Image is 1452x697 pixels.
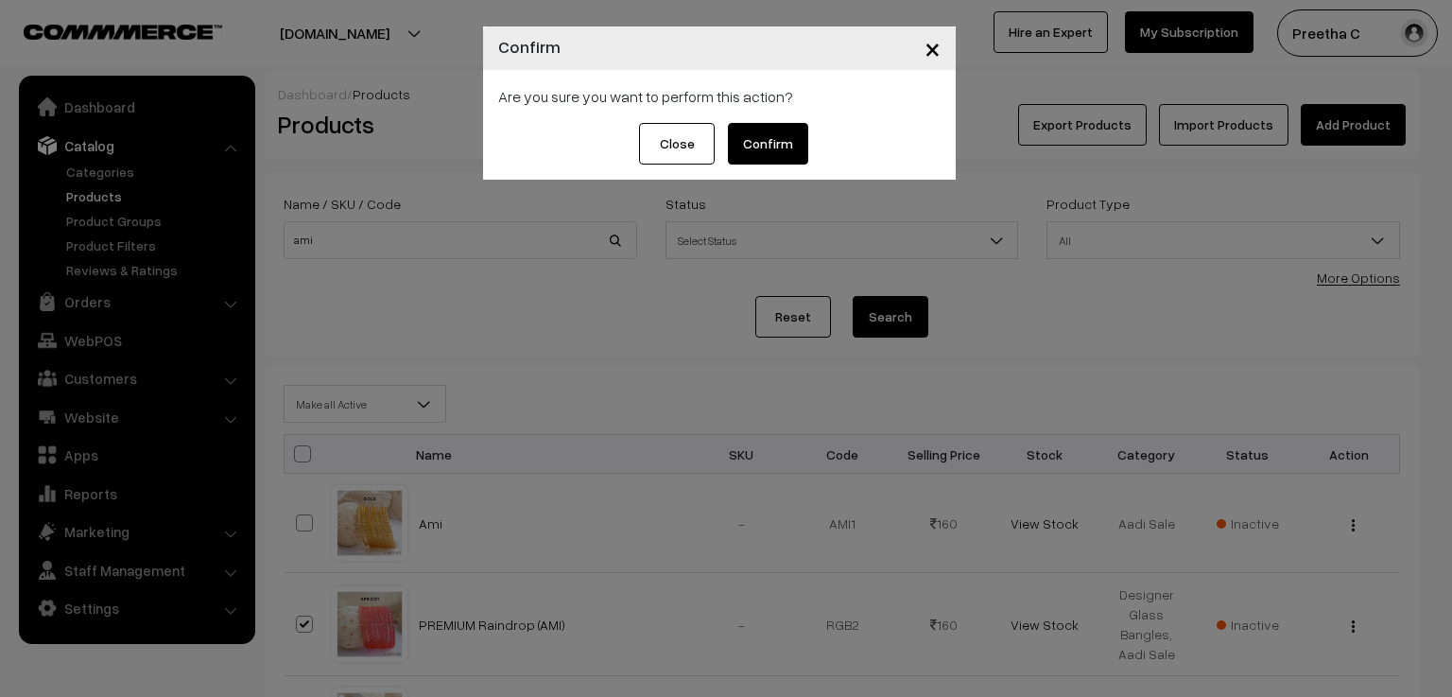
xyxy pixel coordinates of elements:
div: Are you sure you want to perform this action? [483,70,956,123]
button: Close [909,19,956,78]
span: × [925,30,941,65]
button: Close [639,123,715,165]
button: Confirm [728,123,808,165]
h4: Confirm [498,34,561,60]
